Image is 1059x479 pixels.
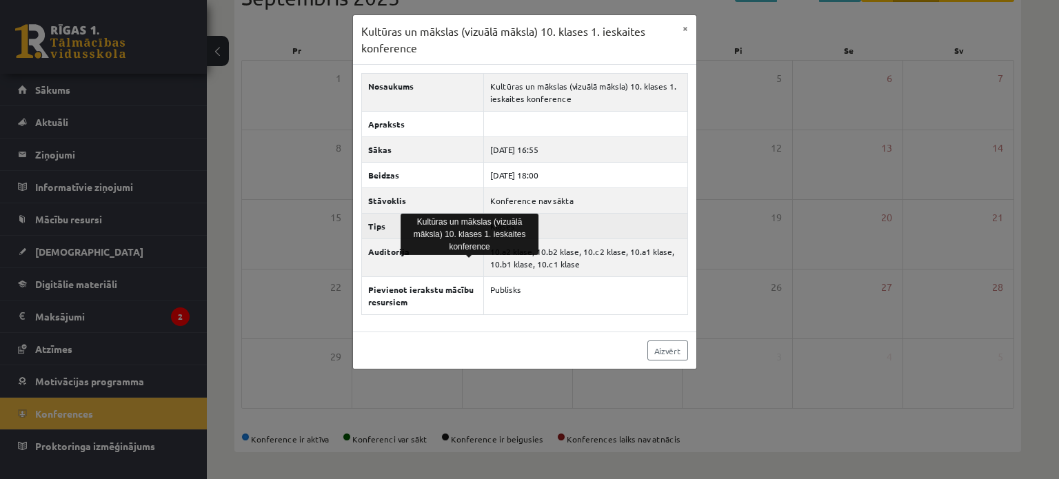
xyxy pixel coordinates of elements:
button: × [674,15,696,41]
div: Kultūras un mākslas (vizuālā māksla) 10. klases 1. ieskaites konference [401,214,538,255]
td: Kultūras un mākslas (vizuālā māksla) 10. klases 1. ieskaites konference [483,74,687,112]
th: Nosaukums [361,74,483,112]
th: Sākas [361,137,483,163]
th: Beidzas [361,163,483,188]
td: Klases [483,214,687,239]
th: Auditorija [361,239,483,277]
td: [DATE] 16:55 [483,137,687,163]
th: Tips [361,214,483,239]
td: Publisks [483,277,687,315]
th: Apraksts [361,112,483,137]
td: 10.a2 klase, 10.b2 klase, 10.c2 klase, 10.a1 klase, 10.b1 klase, 10.c1 klase [483,239,687,277]
h3: Kultūras un mākslas (vizuālā māksla) 10. klases 1. ieskaites konference [361,23,674,56]
a: Aizvērt [647,340,688,360]
th: Pievienot ierakstu mācību resursiem [361,277,483,315]
td: Konference nav sākta [483,188,687,214]
td: [DATE] 18:00 [483,163,687,188]
th: Stāvoklis [361,188,483,214]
